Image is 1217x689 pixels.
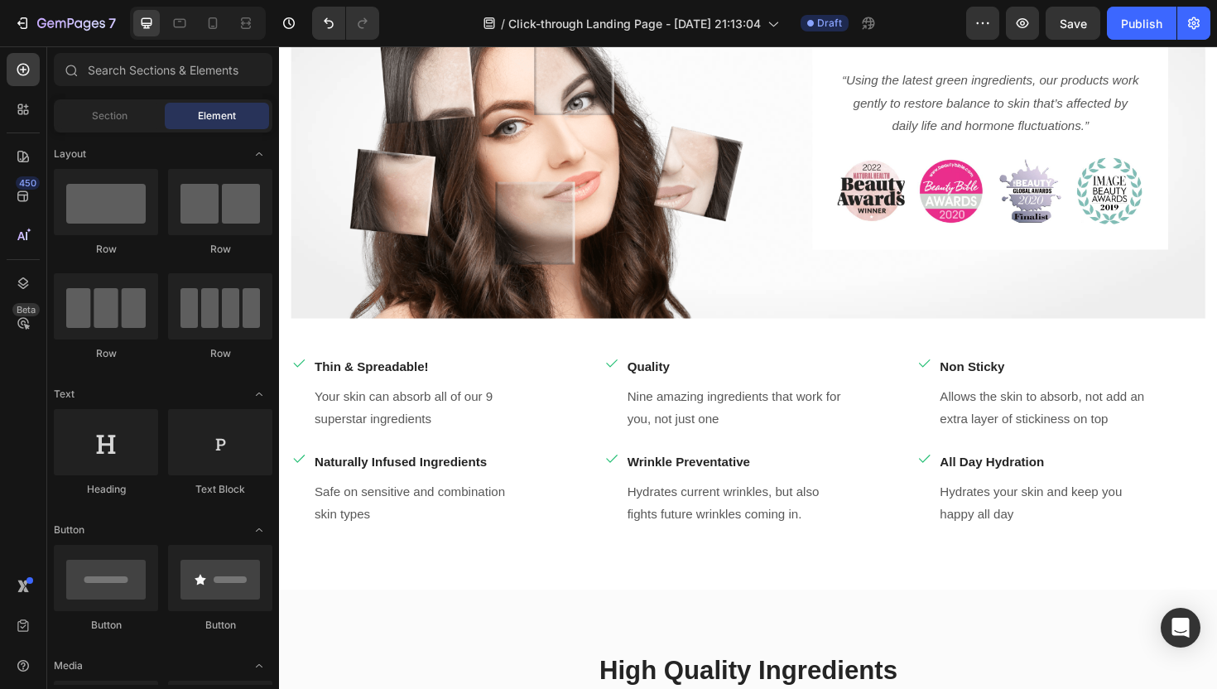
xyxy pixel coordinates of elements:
[700,460,927,508] p: Hydrates your skin and keep you happy all day
[700,359,927,407] p: Allows the skin to absorb, not add an extra layer of stickiness on top
[54,618,158,633] div: Button
[1046,7,1100,40] button: Save
[37,431,265,450] p: Naturally Infused Ingredients
[54,147,86,161] span: Layout
[700,431,927,450] p: All Day Hydration
[168,482,272,497] div: Text Block
[14,643,979,679] p: High Quality Ingredients
[246,653,272,679] span: Toggle open
[198,108,236,123] span: Element
[92,108,127,123] span: Section
[54,658,83,673] span: Media
[168,346,272,361] div: Row
[108,13,116,33] p: 7
[700,330,927,349] p: Non Sticky
[1060,17,1087,31] span: Save
[279,46,1217,689] iframe: Design area
[37,359,265,407] p: Your skin can absorb all of our 9 superstar ingredients
[246,517,272,543] span: Toggle open
[54,53,272,86] input: Search Sections & Elements
[168,242,272,257] div: Row
[168,618,272,633] div: Button
[54,387,75,402] span: Text
[508,15,761,32] span: Click-through Landing Page - [DATE] 21:13:04
[54,523,84,537] span: Button
[312,7,379,40] div: Undo/Redo
[54,482,158,497] div: Heading
[246,381,272,407] span: Toggle open
[16,176,40,190] div: 450
[368,460,596,508] p: Hydrates current wrinkles, but also fights future wrinkles coming in.
[760,118,831,188] img: Alt Image
[368,431,596,450] p: Wrinkle Preventative
[54,242,158,257] div: Row
[37,330,265,349] p: Thin & Spreadable!
[593,25,913,96] p: “Using the latest green ingredients, our products work gently to restore balance to skin that’s a...
[501,15,505,32] span: /
[591,118,662,188] img: Alt Image
[1107,7,1176,40] button: Publish
[368,330,596,349] p: Quality
[1161,608,1200,648] div: Open Intercom Messenger
[368,359,596,407] p: Nine amazing ingredients that work for you, not just one
[54,346,158,361] div: Row
[12,303,40,316] div: Beta
[7,7,123,40] button: 7
[37,460,265,508] p: Safe on sensitive and combination skin types
[844,118,915,188] img: Alt Image
[246,141,272,167] span: Toggle open
[676,118,747,188] img: Alt Image
[1121,15,1162,32] div: Publish
[817,16,842,31] span: Draft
